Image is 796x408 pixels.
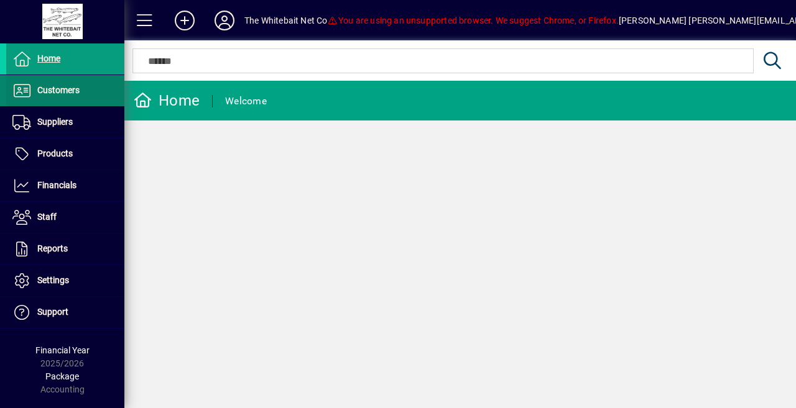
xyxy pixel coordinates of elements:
[37,243,68,253] span: Reports
[37,307,68,317] span: Support
[6,297,124,328] a: Support
[37,275,69,285] span: Settings
[134,91,200,111] div: Home
[37,212,57,222] span: Staff
[37,180,76,190] span: Financials
[225,91,267,111] div: Welcome
[6,265,124,296] a: Settings
[6,233,124,265] a: Reports
[244,11,328,30] div: The Whitebait Net Co
[37,53,60,63] span: Home
[37,117,73,127] span: Suppliers
[37,85,80,95] span: Customers
[6,170,124,201] a: Financials
[6,75,124,106] a: Customers
[205,9,244,32] button: Profile
[6,107,124,138] a: Suppliers
[37,148,73,158] span: Products
[35,345,90,355] span: Financial Year
[6,202,124,233] a: Staff
[328,16,619,25] span: You are using an unsupported browser. We suggest Chrome, or Firefox.
[6,138,124,170] a: Products
[45,371,79,381] span: Package
[165,9,205,32] button: Add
